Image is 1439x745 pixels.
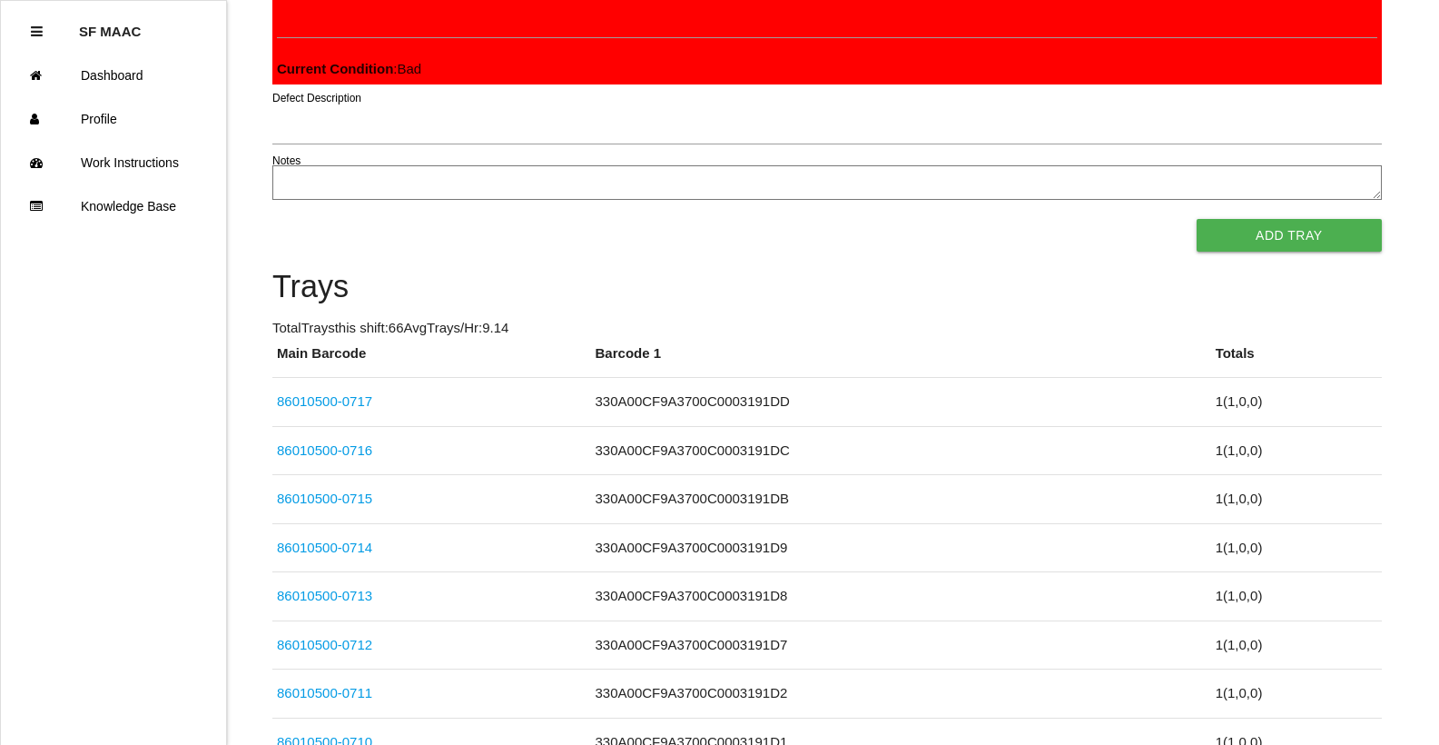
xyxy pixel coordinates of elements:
button: Add Tray [1197,219,1382,252]
label: Notes [272,153,301,169]
td: 330A00CF9A3700C0003191D8 [591,572,1211,621]
td: 1 ( 1 , 0 , 0 ) [1211,523,1382,572]
p: Total Trays this shift: 66 Avg Trays /Hr: 9.14 [272,318,1382,339]
a: Dashboard [1,54,226,97]
td: 330A00CF9A3700C0003191DB [591,475,1211,524]
a: 86010500-0711 [277,685,372,700]
td: 1 ( 1 , 0 , 0 ) [1211,572,1382,621]
a: 86010500-0713 [277,588,372,603]
td: 330A00CF9A3700C0003191D2 [591,670,1211,719]
a: 86010500-0717 [277,393,372,409]
p: SF MAAC [79,10,141,39]
th: Main Barcode [272,343,591,378]
a: 86010500-0716 [277,442,372,458]
a: Work Instructions [1,141,226,184]
td: 330A00CF9A3700C0003191D9 [591,523,1211,572]
label: Defect Description [272,90,361,106]
td: 330A00CF9A3700C0003191DD [591,378,1211,427]
td: 330A00CF9A3700C0003191D7 [591,621,1211,670]
th: Totals [1211,343,1382,378]
a: 86010500-0714 [277,540,372,555]
div: Close [31,10,43,54]
td: 1 ( 1 , 0 , 0 ) [1211,621,1382,670]
td: 1 ( 1 , 0 , 0 ) [1211,475,1382,524]
a: 86010500-0715 [277,491,372,506]
a: Knowledge Base [1,184,226,228]
a: Profile [1,97,226,141]
span: : Bad [277,61,421,76]
h4: Trays [272,270,1382,304]
th: Barcode 1 [591,343,1211,378]
td: 330A00CF9A3700C0003191DC [591,426,1211,475]
td: 1 ( 1 , 0 , 0 ) [1211,426,1382,475]
td: 1 ( 1 , 0 , 0 ) [1211,378,1382,427]
td: 1 ( 1 , 0 , 0 ) [1211,670,1382,719]
a: 86010500-0712 [277,637,372,652]
b: Current Condition [277,61,393,76]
